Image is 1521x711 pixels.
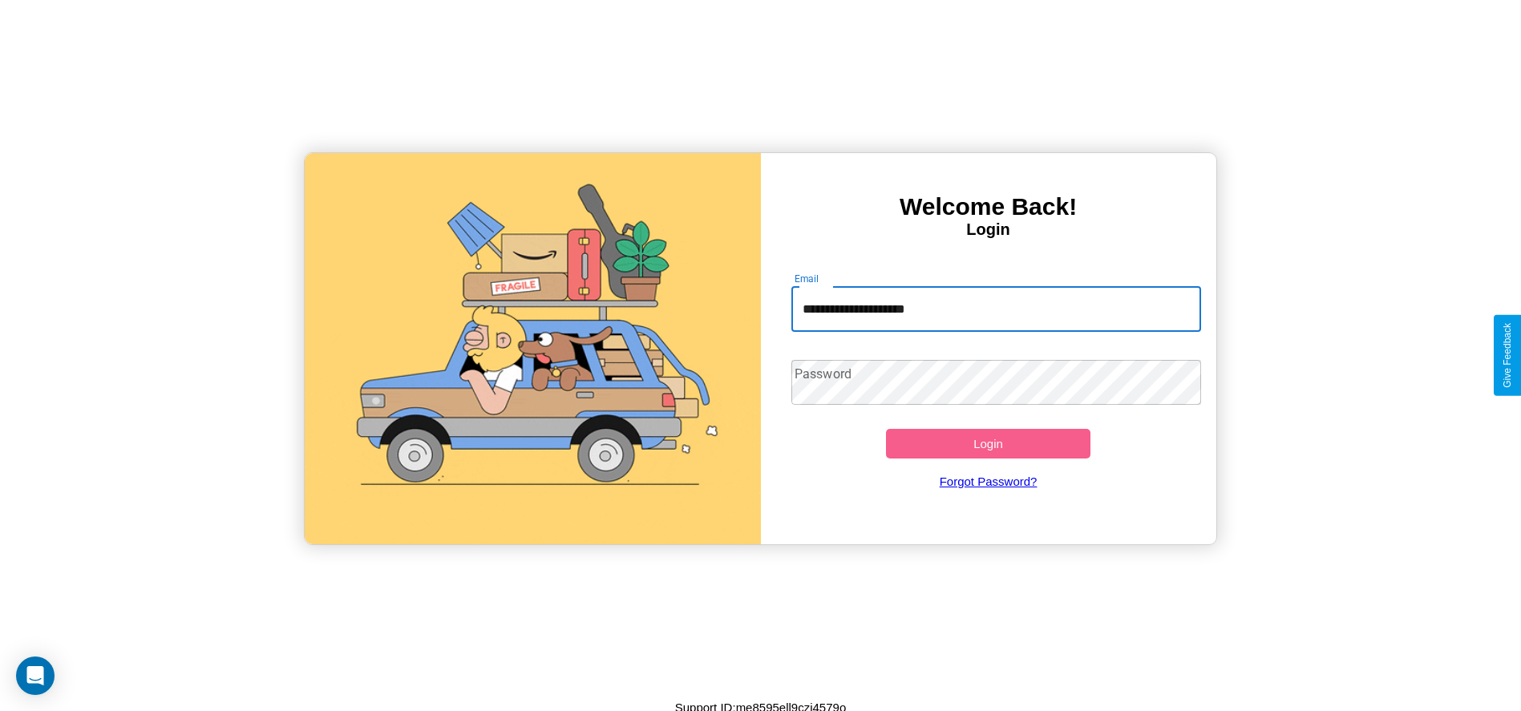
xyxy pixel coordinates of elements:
[783,459,1193,504] a: Forgot Password?
[305,153,760,544] img: gif
[16,656,55,695] div: Open Intercom Messenger
[795,272,819,285] label: Email
[886,429,1091,459] button: Login
[761,220,1216,239] h4: Login
[1502,323,1513,388] div: Give Feedback
[761,193,1216,220] h3: Welcome Back!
